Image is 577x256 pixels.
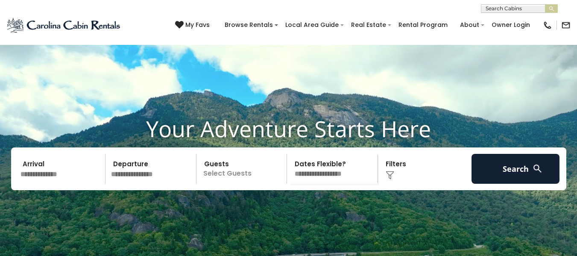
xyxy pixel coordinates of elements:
img: search-regular-white.png [532,163,543,174]
button: Search [472,154,560,184]
a: Rental Program [394,18,452,32]
img: Blue-2.png [6,17,122,34]
img: mail-regular-black.png [561,21,571,30]
a: My Favs [175,21,212,30]
img: filter--v1.png [386,171,394,179]
a: Real Estate [347,18,390,32]
a: Local Area Guide [281,18,343,32]
p: Select Guests [199,154,287,184]
a: Owner Login [487,18,534,32]
a: About [456,18,483,32]
h1: Your Adventure Starts Here [6,115,571,142]
img: phone-regular-black.png [543,21,552,30]
a: Browse Rentals [220,18,277,32]
span: My Favs [185,21,210,29]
